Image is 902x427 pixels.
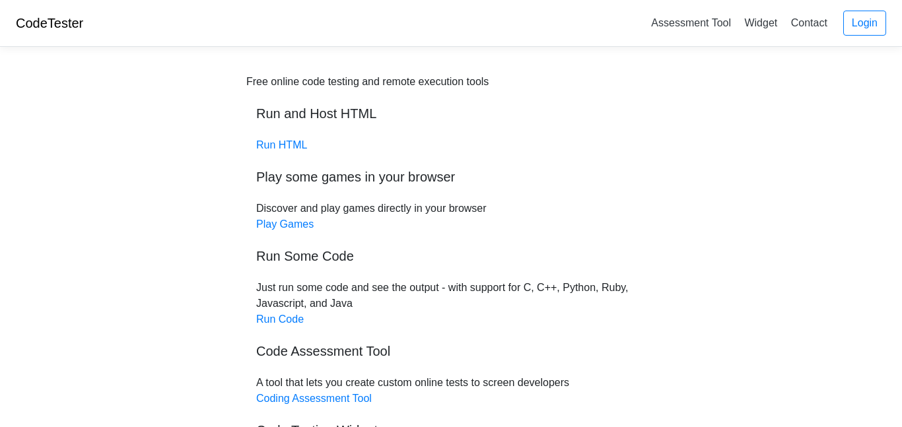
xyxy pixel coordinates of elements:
[646,12,736,34] a: Assessment Tool
[256,139,307,150] a: Run HTML
[256,343,646,359] h5: Code Assessment Tool
[16,16,83,30] a: CodeTester
[256,218,314,230] a: Play Games
[256,169,646,185] h5: Play some games in your browser
[843,11,886,36] a: Login
[256,248,646,264] h5: Run Some Code
[256,106,646,121] h5: Run and Host HTML
[256,313,304,325] a: Run Code
[739,12,782,34] a: Widget
[256,393,372,404] a: Coding Assessment Tool
[246,74,489,90] div: Free online code testing and remote execution tools
[786,12,833,34] a: Contact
